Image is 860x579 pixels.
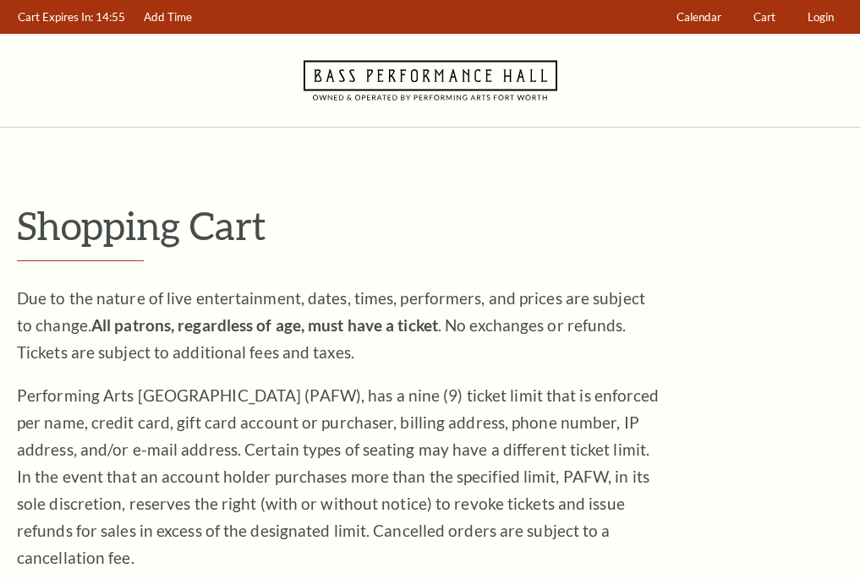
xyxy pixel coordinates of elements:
[18,10,93,24] span: Cart Expires In:
[753,10,775,24] span: Cart
[17,382,660,571] p: Performing Arts [GEOGRAPHIC_DATA] (PAFW), has a nine (9) ticket limit that is enforced per name, ...
[808,10,834,24] span: Login
[96,10,125,24] span: 14:55
[800,1,842,34] a: Login
[17,288,645,362] span: Due to the nature of live entertainment, dates, times, performers, and prices are subject to chan...
[17,204,843,247] p: Shopping Cart
[746,1,784,34] a: Cart
[669,1,730,34] a: Calendar
[136,1,200,34] a: Add Time
[91,315,438,335] strong: All patrons, regardless of age, must have a ticket
[676,10,721,24] span: Calendar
